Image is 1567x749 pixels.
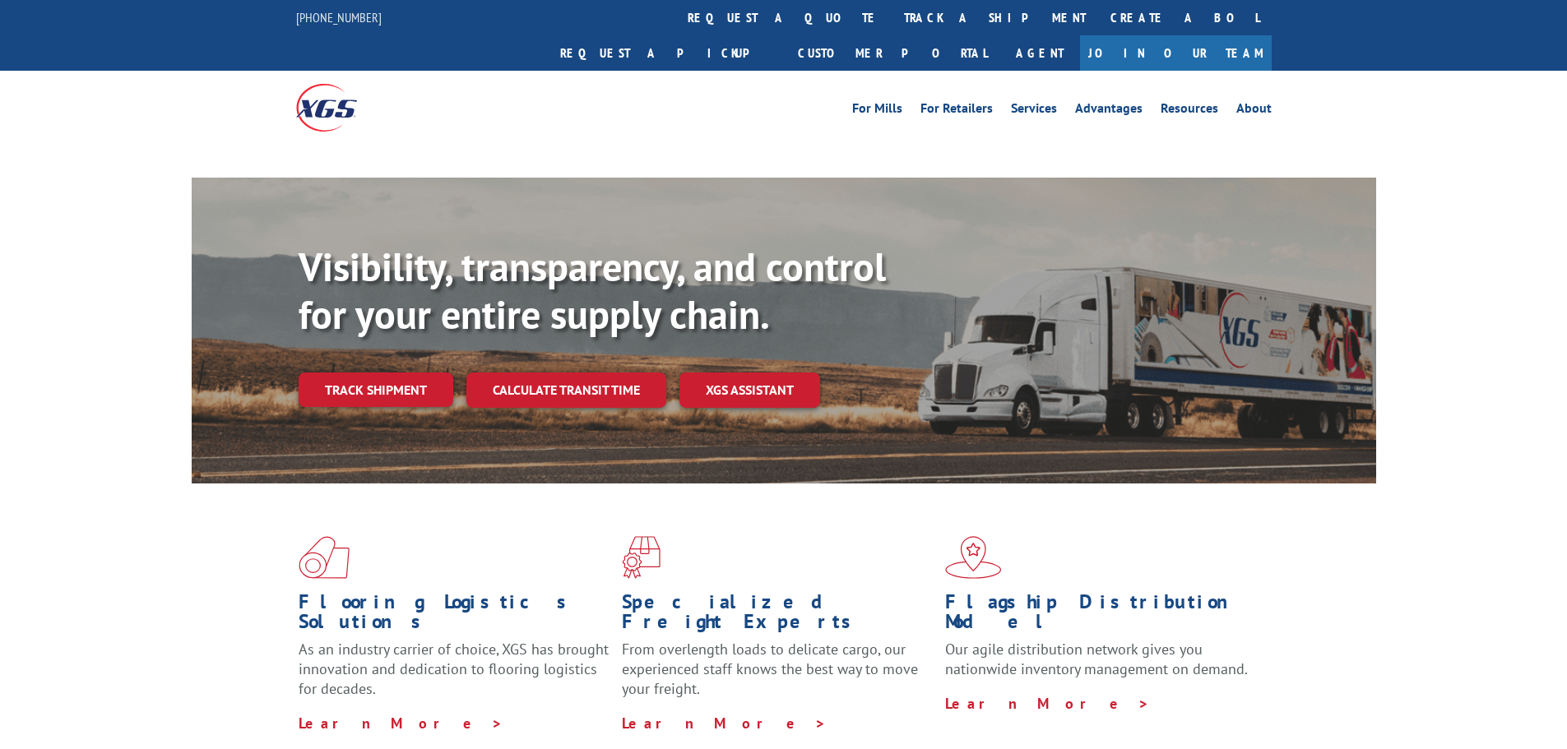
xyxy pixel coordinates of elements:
[299,536,350,579] img: xgs-icon-total-supply-chain-intelligence-red
[945,592,1256,640] h1: Flagship Distribution Model
[999,35,1080,71] a: Agent
[945,640,1248,678] span: Our agile distribution network gives you nationwide inventory management on demand.
[1236,102,1272,120] a: About
[622,714,827,733] a: Learn More >
[299,714,503,733] a: Learn More >
[299,592,610,640] h1: Flooring Logistics Solutions
[466,372,666,408] a: Calculate transit time
[299,372,453,407] a: Track shipment
[945,694,1150,713] a: Learn More >
[299,640,609,698] span: As an industry carrier of choice, XGS has brought innovation and dedication to flooring logistics...
[622,536,661,579] img: xgs-icon-focused-on-flooring-red
[622,640,933,713] p: From overlength loads to delicate cargo, our experienced staff knows the best way to move your fr...
[852,102,902,120] a: For Mills
[299,241,886,340] b: Visibility, transparency, and control for your entire supply chain.
[920,102,993,120] a: For Retailers
[1161,102,1218,120] a: Resources
[1011,102,1057,120] a: Services
[296,9,382,25] a: [PHONE_NUMBER]
[622,592,933,640] h1: Specialized Freight Experts
[1075,102,1143,120] a: Advantages
[945,536,1002,579] img: xgs-icon-flagship-distribution-model-red
[548,35,786,71] a: Request a pickup
[679,372,820,408] a: XGS ASSISTANT
[786,35,999,71] a: Customer Portal
[1080,35,1272,71] a: Join Our Team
